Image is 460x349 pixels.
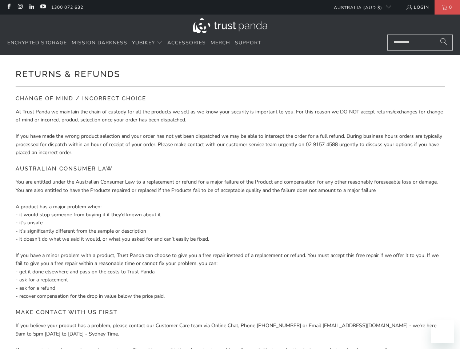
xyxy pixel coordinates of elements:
a: Trust Panda Australia on Instagram [17,4,23,10]
a: 1300 072 632 [51,3,83,11]
span: Mission Darkness [72,39,127,46]
h5: Australian Consumer Law [16,162,445,176]
a: Merch [211,35,230,52]
span: Encrypted Storage [7,39,67,46]
input: Search... [387,35,453,51]
p: At Trust Panda we maintain the chain of custody for all the products we sell as we know your secu... [16,108,445,157]
a: Trust Panda Australia on YouTube [40,4,46,10]
a: Login [406,3,429,11]
button: Search [435,35,453,51]
h5: Make Contact with us First [16,306,445,319]
summary: YubiKey [132,35,163,52]
span: Support [235,39,261,46]
iframe: Button to launch messaging window [431,320,454,343]
h1: Returns & Refunds [16,66,445,81]
a: Trust Panda Australia on LinkedIn [28,4,35,10]
a: Accessories [167,35,206,52]
span: Accessories [167,39,206,46]
nav: Translation missing: en.navigation.header.main_nav [7,35,261,52]
a: Encrypted Storage [7,35,67,52]
span: YubiKey [132,39,155,46]
a: Support [235,35,261,52]
img: Trust Panda Australia [193,18,267,33]
span: Merch [211,39,230,46]
p: You are entitled under the Australian Consumer Law to a replacement or refund for a major failure... [16,178,445,300]
h5: Change of Mind / Incorrect Choice [16,92,445,105]
a: Mission Darkness [72,35,127,52]
a: Trust Panda Australia on Facebook [5,4,12,10]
